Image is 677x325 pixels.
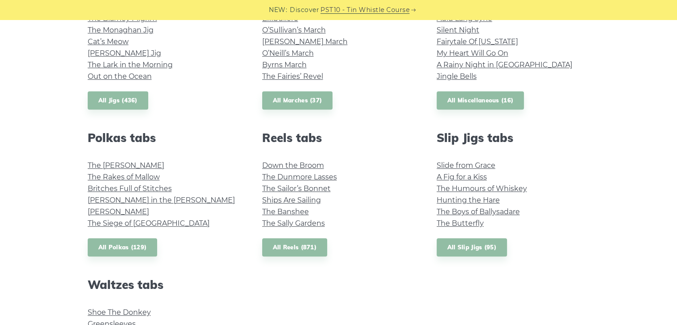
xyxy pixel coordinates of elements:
span: NEW: [269,5,287,15]
a: Byrns March [262,61,307,69]
a: The Lark in the Morning [88,61,173,69]
a: Shoe The Donkey [88,308,151,317]
a: All Polkas (129) [88,238,158,256]
a: Silent Night [437,26,479,34]
h2: Polkas tabs [88,131,241,145]
a: The Boys of Ballysadare [437,207,520,216]
a: The Fairies’ Revel [262,72,323,81]
a: All Jigs (436) [88,91,148,110]
h2: Slip Jigs tabs [437,131,590,145]
a: O’Sullivan’s March [262,26,326,34]
a: All Reels (871) [262,238,328,256]
a: The Sally Gardens [262,219,325,227]
a: PST10 - Tin Whistle Course [320,5,409,15]
a: The Dunmore Lasses [262,173,337,181]
a: Slide from Grace [437,161,495,170]
a: The Banshee [262,207,309,216]
a: The Siege of [GEOGRAPHIC_DATA] [88,219,210,227]
a: Fairytale Of [US_STATE] [437,37,518,46]
a: Ships Are Sailing [262,196,321,204]
a: The Butterfly [437,219,484,227]
a: Britches Full of Stitches [88,184,172,193]
a: All Marches (37) [262,91,333,110]
a: Cat’s Meow [88,37,129,46]
a: The Sailor’s Bonnet [262,184,331,193]
a: Jingle Bells [437,72,477,81]
a: Hunting the Hare [437,196,500,204]
a: All Miscellaneous (16) [437,91,524,110]
h2: Reels tabs [262,131,415,145]
a: All Slip Jigs (95) [437,238,507,256]
a: The [PERSON_NAME] [88,161,164,170]
a: [PERSON_NAME] March [262,37,348,46]
h2: Waltzes tabs [88,278,241,292]
a: The Humours of Whiskey [437,184,527,193]
a: [PERSON_NAME] in the [PERSON_NAME] [88,196,235,204]
a: O’Neill’s March [262,49,314,57]
a: Down the Broom [262,161,324,170]
a: [PERSON_NAME] Jig [88,49,161,57]
a: The Monaghan Jig [88,26,154,34]
a: [PERSON_NAME] [88,207,149,216]
a: Out on the Ocean [88,72,152,81]
span: Discover [290,5,319,15]
a: A Fig for a Kiss [437,173,487,181]
a: A Rainy Night in [GEOGRAPHIC_DATA] [437,61,572,69]
a: The Rakes of Mallow [88,173,160,181]
a: My Heart Will Go On [437,49,508,57]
